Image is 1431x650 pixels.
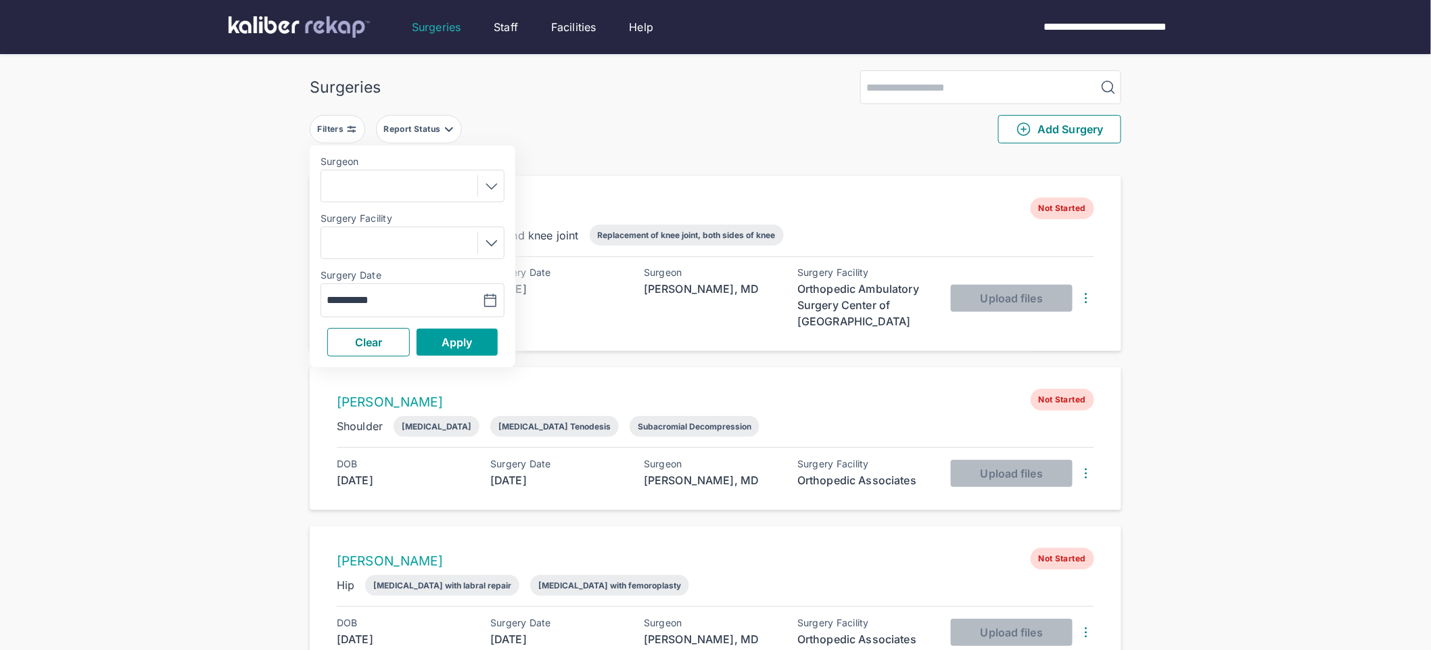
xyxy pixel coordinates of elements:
[981,626,1043,639] span: Upload files
[327,328,410,356] button: Clear
[1031,389,1094,411] span: Not Started
[797,618,933,628] div: Surgery Facility
[1078,290,1094,306] img: DotsThreeVertical.31cb0eda.svg
[337,577,354,593] div: Hip
[310,115,365,143] button: Filters
[644,472,779,488] div: [PERSON_NAME], MD
[337,553,443,569] a: [PERSON_NAME]
[229,16,370,38] img: kaliber labs logo
[1031,198,1094,219] span: Not Started
[337,472,472,488] div: [DATE]
[490,267,626,278] div: Surgery Date
[797,472,933,488] div: Orthopedic Associates
[951,619,1073,646] button: Upload files
[644,459,779,469] div: Surgeon
[981,467,1043,480] span: Upload files
[337,418,383,434] div: Shoulder
[490,618,626,628] div: Surgery Date
[321,270,505,281] label: Surgery Date
[644,267,779,278] div: Surgeon
[402,421,471,432] div: [MEDICAL_DATA]
[490,281,626,297] div: [DATE]
[638,421,751,432] div: Subacromial Decompression
[318,124,347,135] div: Filters
[598,230,776,240] div: Replacement of knee joint, both sides of knee
[444,124,454,135] img: filter-caret-down-grey.b3560631.svg
[337,618,472,628] div: DOB
[644,618,779,628] div: Surgeon
[1016,121,1103,137] span: Add Surgery
[355,335,383,349] span: Clear
[551,19,596,35] a: Facilities
[310,78,381,97] div: Surgeries
[797,459,933,469] div: Surgery Facility
[490,472,626,488] div: [DATE]
[1031,548,1094,570] span: Not Started
[797,267,933,278] div: Surgery Facility
[951,460,1073,487] button: Upload files
[1016,121,1032,137] img: PlusCircleGreen.5fd88d77.svg
[321,156,505,167] label: Surgeon
[383,124,443,135] div: Report Status
[1100,79,1117,95] img: MagnifyingGlass.1dc66aab.svg
[951,285,1073,312] button: Upload files
[321,213,505,224] label: Surgery Facility
[337,459,472,469] div: DOB
[337,394,443,410] a: [PERSON_NAME]
[490,459,626,469] div: Surgery Date
[346,124,357,135] img: faders-horizontal-grey.d550dbda.svg
[1078,624,1094,641] img: DotsThreeVertical.31cb0eda.svg
[630,19,654,35] a: Help
[797,281,933,329] div: Orthopedic Ambulatory Surgery Center of [GEOGRAPHIC_DATA]
[310,154,1121,170] div: 2252 entries
[376,115,462,143] button: Report Status
[797,631,933,647] div: Orthopedic Associates
[417,329,498,356] button: Apply
[373,580,511,590] div: [MEDICAL_DATA] with labral repair
[442,335,473,349] span: Apply
[538,580,681,590] div: [MEDICAL_DATA] with femoroplasty
[490,631,626,647] div: [DATE]
[498,421,611,432] div: [MEDICAL_DATA] Tenodesis
[998,115,1121,143] button: Add Surgery
[644,281,779,297] div: [PERSON_NAME], MD
[412,19,461,35] a: Surgeries
[494,19,518,35] a: Staff
[1078,465,1094,482] img: DotsThreeVertical.31cb0eda.svg
[644,631,779,647] div: [PERSON_NAME], MD
[981,292,1043,305] span: Upload files
[337,631,472,647] div: [DATE]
